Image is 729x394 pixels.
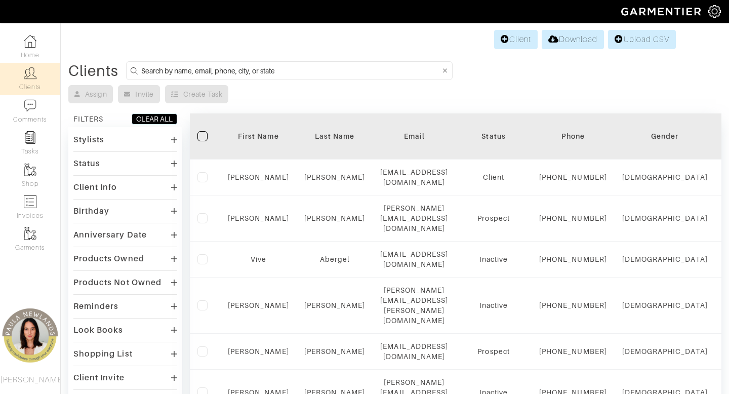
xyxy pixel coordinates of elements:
[73,114,103,124] div: FILTERS
[622,172,708,182] div: [DEMOGRAPHIC_DATA]
[622,346,708,357] div: [DEMOGRAPHIC_DATA]
[539,213,607,223] div: [PHONE_NUMBER]
[539,300,607,310] div: [PHONE_NUMBER]
[68,66,118,76] div: Clients
[463,172,524,182] div: Client
[24,131,36,144] img: reminder-icon-8004d30b9f0a5d33ae49ab947aed9ed385cf756f9e5892f1edd6e32f2345188e.png
[542,30,604,49] a: Download
[380,203,448,233] div: [PERSON_NAME][EMAIL_ADDRESS][DOMAIN_NAME]
[304,173,366,181] a: [PERSON_NAME]
[73,278,161,288] div: Products Not Owned
[251,255,266,263] a: Vive
[304,347,366,356] a: [PERSON_NAME]
[463,213,524,223] div: Prospect
[539,254,607,264] div: [PHONE_NUMBER]
[463,131,524,141] div: Status
[622,131,708,141] div: Gender
[463,346,524,357] div: Prospect
[539,131,607,141] div: Phone
[380,249,448,269] div: [EMAIL_ADDRESS][DOMAIN_NAME]
[73,135,104,145] div: Stylists
[608,30,676,49] a: Upload CSV
[24,67,36,80] img: clients-icon-6bae9207a08558b7cb47a8932f037763ab4055f8c8b6bfacd5dc20c3e0201464.png
[622,254,708,264] div: [DEMOGRAPHIC_DATA]
[304,214,366,222] a: [PERSON_NAME]
[380,285,448,326] div: [PERSON_NAME][EMAIL_ADDRESS][PERSON_NAME][DOMAIN_NAME]
[24,227,36,240] img: garments-icon-b7da505a4dc4fd61783c78ac3ca0ef83fa9d6f193b1c9dc38574b1d14d53ca28.png
[622,213,708,223] div: [DEMOGRAPHIC_DATA]
[463,254,524,264] div: Inactive
[24,99,36,112] img: comment-icon-a0a6a9ef722e966f86d9cbdc48e553b5cf19dbc54f86b18d962a5391bc8f6eb6.png
[622,300,708,310] div: [DEMOGRAPHIC_DATA]
[463,300,524,310] div: Inactive
[136,114,173,124] div: CLEAR ALL
[24,35,36,48] img: dashboard-icon-dbcd8f5a0b271acd01030246c82b418ddd0df26cd7fceb0bd07c9910d44c42f6.png
[73,325,124,335] div: Look Books
[73,206,109,216] div: Birthday
[73,373,125,383] div: Client Invite
[24,164,36,176] img: garments-icon-b7da505a4dc4fd61783c78ac3ca0ef83fa9d6f193b1c9dc38574b1d14d53ca28.png
[380,131,448,141] div: Email
[228,347,289,356] a: [PERSON_NAME]
[304,131,366,141] div: Last Name
[73,301,118,311] div: Reminders
[228,131,289,141] div: First Name
[73,349,133,359] div: Shopping List
[220,113,297,160] th: Toggle SortBy
[708,5,721,18] img: gear-icon-white-bd11855cb880d31180b6d7d6211b90ccbf57a29d726f0c71d8c61bd08dd39cc2.png
[320,255,349,263] a: Abergel
[539,172,607,182] div: [PHONE_NUMBER]
[228,301,289,309] a: [PERSON_NAME]
[73,159,100,169] div: Status
[141,64,440,77] input: Search by name, email, phone, city, or state
[73,230,147,240] div: Anniversary Date
[228,173,289,181] a: [PERSON_NAME]
[494,30,538,49] a: Client
[380,167,448,187] div: [EMAIL_ADDRESS][DOMAIN_NAME]
[539,346,607,357] div: [PHONE_NUMBER]
[615,113,715,160] th: Toggle SortBy
[380,341,448,362] div: [EMAIL_ADDRESS][DOMAIN_NAME]
[616,3,708,20] img: garmentier-logo-header-white-b43fb05a5012e4ada735d5af1a66efaba907eab6374d6393d1fbf88cb4ef424d.png
[304,301,366,309] a: [PERSON_NAME]
[73,182,117,192] div: Client Info
[228,214,289,222] a: [PERSON_NAME]
[73,254,144,264] div: Products Owned
[297,113,373,160] th: Toggle SortBy
[132,113,177,125] button: CLEAR ALL
[456,113,532,160] th: Toggle SortBy
[24,195,36,208] img: orders-icon-0abe47150d42831381b5fb84f609e132dff9fe21cb692f30cb5eec754e2cba89.png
